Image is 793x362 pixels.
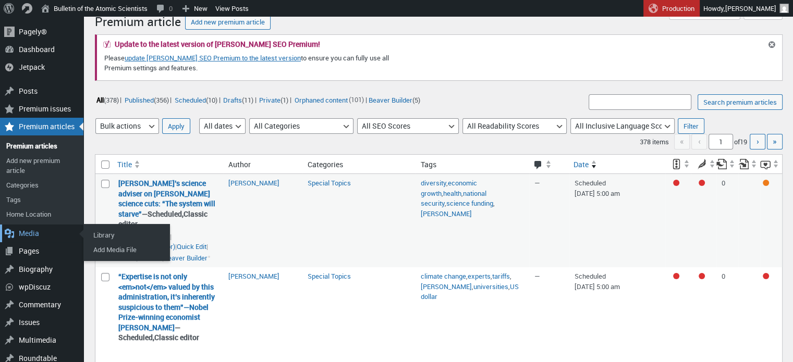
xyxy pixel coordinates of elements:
[118,209,208,229] span: Classic editor
[763,180,769,186] div: Potentially non-inclusive
[173,94,218,106] a: Scheduled(10)
[177,242,208,251] span: |
[665,155,690,173] a: SEO score
[416,174,529,267] td: , , , , ,
[763,273,769,279] div: Needs improvement
[162,118,190,134] input: Apply
[699,180,705,186] div: Needs improvement
[738,155,758,173] a: Received internal links
[699,273,705,279] div: Needs improvement
[534,178,540,188] span: —
[673,180,679,186] div: Focus keyphrase not set
[716,155,736,173] a: Outgoing internal links
[421,282,519,302] a: US dollar
[123,93,172,106] li: |
[468,271,491,281] a: experts
[86,228,169,242] a: Library
[95,93,421,106] ul: |
[446,198,493,208] a: science funding
[725,4,776,13] span: [PERSON_NAME]
[308,271,351,281] a: Special Topics
[569,155,665,174] a: Date
[103,52,418,74] p: Please to ensure you can fully use all Premium settings and features.
[258,94,290,106] a: Private(1)
[208,251,211,263] span: •
[412,95,420,104] span: (5)
[222,93,257,106] li: |
[443,189,461,198] a: health
[86,242,169,257] a: Add Media File
[533,160,543,171] span: Comments
[95,9,181,32] h1: Premium article
[569,174,665,267] td: Scheduled [DATE] 5:00 am
[258,93,291,106] li: |
[117,159,132,170] span: Title
[760,155,779,173] a: Inclusive language score
[757,135,759,147] span: ›
[367,94,421,106] a: Beaver Builder(5)
[421,178,446,188] a: diversity
[574,159,589,170] span: Date
[138,253,164,263] span: |
[421,209,472,218] a: [PERSON_NAME]
[223,155,302,174] th: Author
[177,242,206,251] button: Quick edit “Obama’s science adviser on Trump’s science cuts: “The system will starve”” inline
[95,94,120,106] a: All(378)
[123,94,170,106] a: Published(356)
[640,137,669,146] span: 378 items
[206,95,217,104] span: (10)
[118,253,138,263] span: |
[242,95,253,104] span: (11)
[113,155,223,174] a: Title
[421,189,486,208] a: national security
[228,271,279,281] a: [PERSON_NAME]
[173,93,220,106] li: |
[293,93,364,106] li: (101)
[115,41,320,48] h2: Update to the latest version of [PERSON_NAME] SEO Premium!
[691,155,716,173] a: Readability score
[118,178,215,219] a: “Obama’s science adviser on Trump’s science cuts: “The system will starve”” (Edit)
[678,118,704,134] input: Filter
[148,209,184,219] span: Scheduled,
[228,178,279,188] a: [PERSON_NAME]
[104,95,119,104] span: (378)
[118,271,218,343] strong: —
[534,271,540,281] span: —
[416,155,529,174] th: Tags
[473,282,508,291] a: universities
[154,95,169,104] span: (356)
[673,273,679,279] div: Focus keyphrase not set
[302,155,416,174] th: Categories
[125,53,301,63] a: update [PERSON_NAME] SEO Premium to the latest version
[691,134,707,149] span: ‹
[118,178,218,229] strong: —
[164,252,211,264] a: Beaver Builder•
[716,174,738,267] td: 0
[222,94,255,106] a: Drafts(11)
[740,137,747,146] span: 19
[293,94,349,106] a: Orphaned content
[154,332,199,342] span: Classic editor
[185,14,271,30] a: Add new premium article
[698,94,783,110] input: Search premium articles
[421,178,477,198] a: economic growth
[308,178,351,188] a: Special Topics
[118,271,215,332] a: ““Expertise is not only <em>not</em> valued by this administration, it’s inherently suspicious to...
[280,95,288,104] span: (1)
[95,93,121,106] li: |
[421,282,472,291] a: [PERSON_NAME]
[674,134,690,149] span: «
[421,271,466,281] a: climate change
[734,137,748,146] span: of
[118,332,154,342] span: Scheduled,
[773,135,777,147] span: »
[492,271,510,281] a: tariffs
